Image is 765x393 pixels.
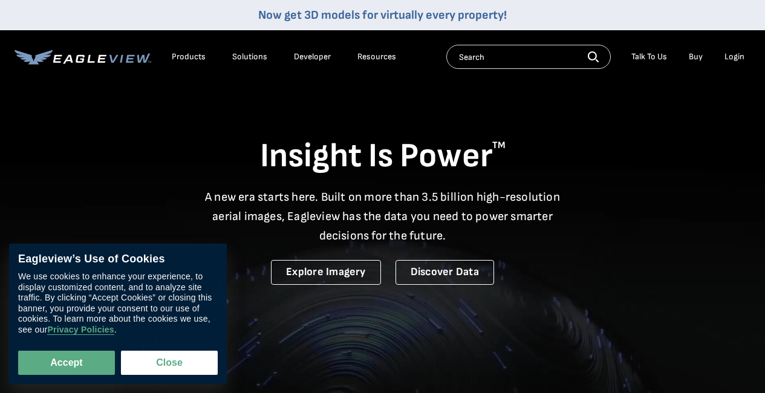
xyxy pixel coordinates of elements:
div: Products [172,51,206,62]
a: Now get 3D models for virtually every property! [258,8,507,22]
a: Discover Data [396,260,494,285]
button: Close [121,351,218,375]
a: Privacy Policies [47,325,114,336]
a: Developer [294,51,331,62]
a: Buy [689,51,703,62]
button: Accept [18,351,115,375]
div: Resources [357,51,396,62]
h1: Insight Is Power [15,135,750,178]
sup: TM [492,140,506,151]
div: Talk To Us [631,51,667,62]
div: We use cookies to enhance your experience, to display customized content, and to analyze site tra... [18,272,218,336]
div: Eagleview’s Use of Cookies [18,253,218,266]
input: Search [446,45,611,69]
div: Login [724,51,744,62]
p: A new era starts here. Built on more than 3.5 billion high-resolution aerial images, Eagleview ha... [198,187,568,245]
div: Solutions [232,51,267,62]
a: Explore Imagery [271,260,381,285]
